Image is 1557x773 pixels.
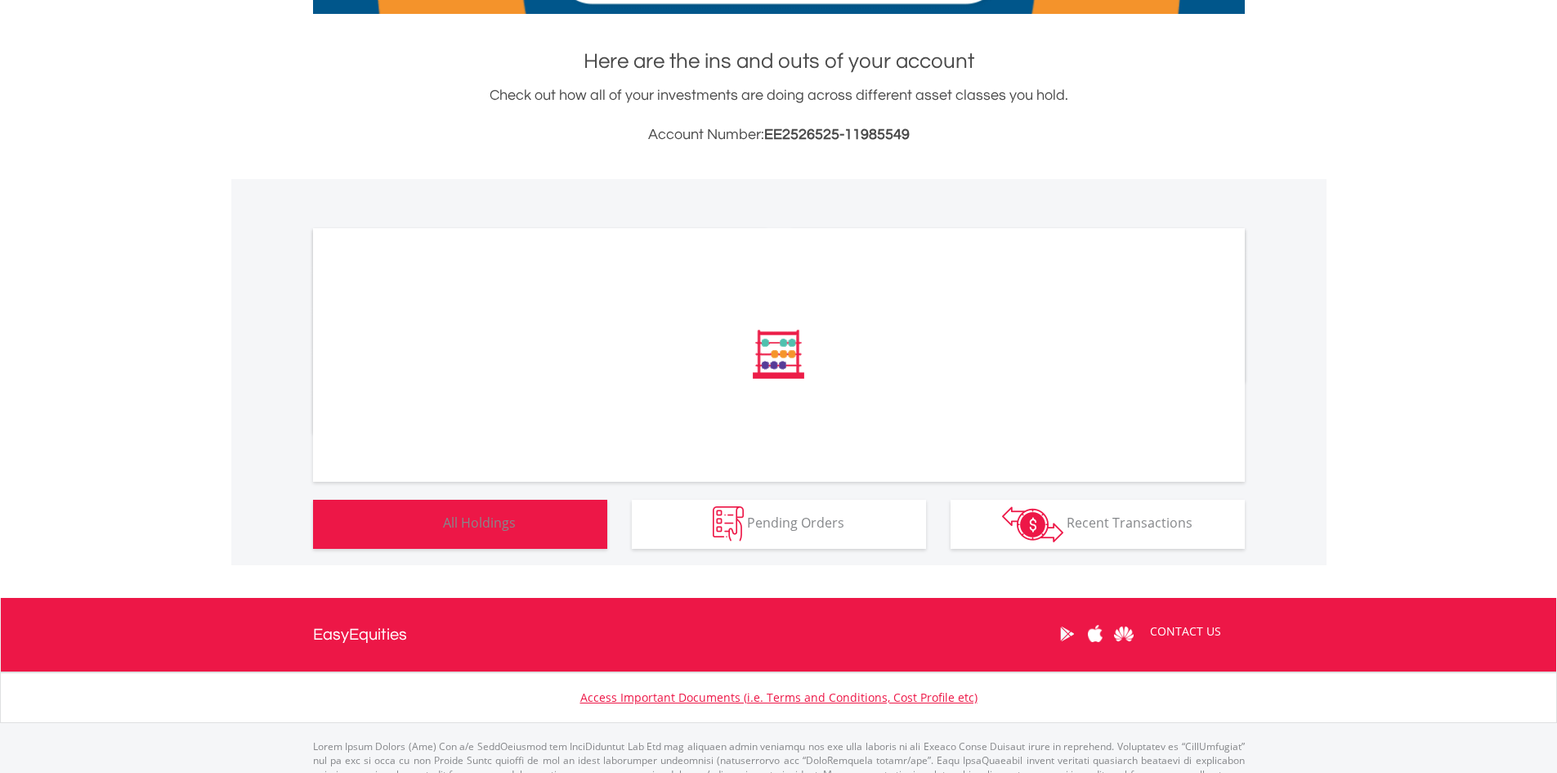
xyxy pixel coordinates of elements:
[313,500,607,549] button: All Holdings
[1110,609,1139,659] a: Huawei
[313,598,407,672] a: EasyEquities
[713,506,744,542] img: pending_instructions-wht.png
[1053,609,1081,659] a: Google Play
[313,47,1245,76] h1: Here are the ins and outs of your account
[1081,609,1110,659] a: Apple
[580,690,978,705] a: Access Important Documents (i.e. Terms and Conditions, Cost Profile etc)
[764,127,910,142] span: EE2526525-11985549
[747,514,844,532] span: Pending Orders
[443,514,516,532] span: All Holdings
[405,506,440,542] img: holdings-wht.png
[1067,514,1192,532] span: Recent Transactions
[1139,609,1233,654] a: CONTACT US
[313,124,1245,146] h3: Account Number:
[1002,506,1063,542] img: transactions-zar-wht.png
[313,84,1245,146] div: Check out how all of your investments are doing across different asset classes you hold.
[951,500,1245,549] button: Recent Transactions
[632,500,926,549] button: Pending Orders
